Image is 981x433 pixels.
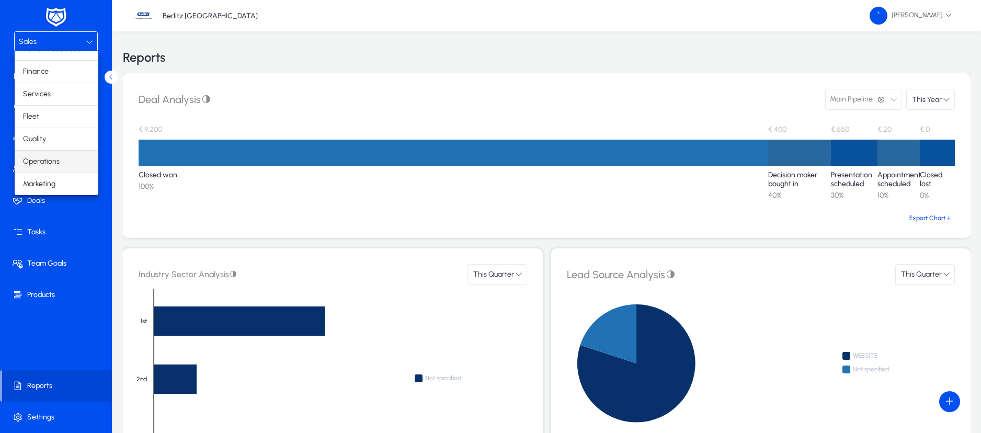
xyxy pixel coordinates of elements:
[23,88,51,100] span: Services
[23,65,49,78] span: Finance
[23,133,46,145] span: Quality
[23,178,55,190] span: Marketing
[23,110,39,123] span: Fleet
[23,155,60,168] span: Operations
